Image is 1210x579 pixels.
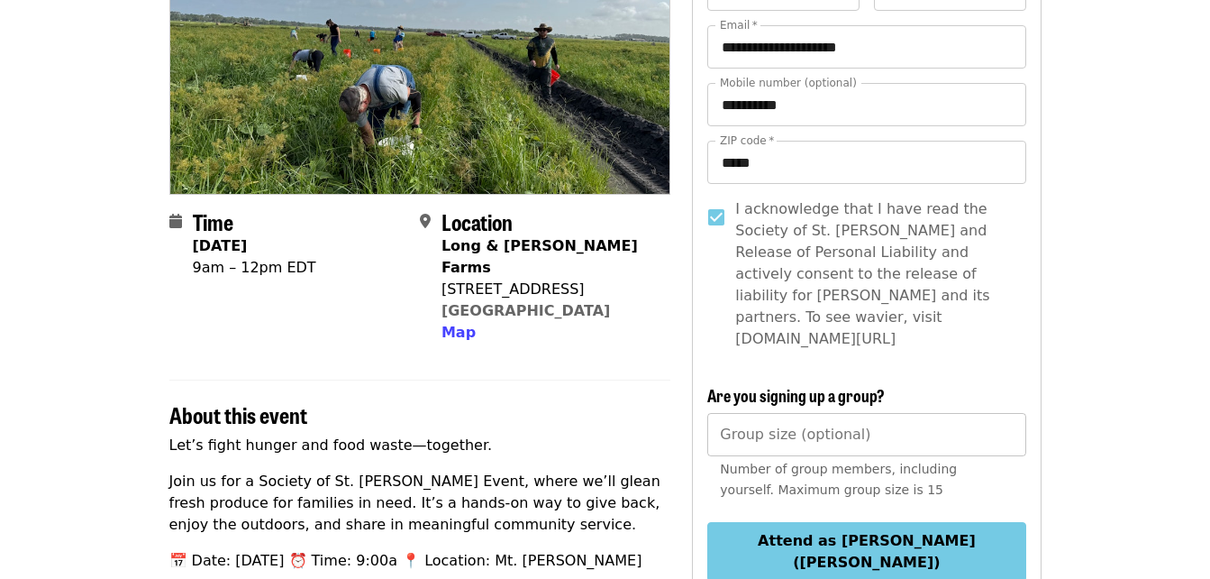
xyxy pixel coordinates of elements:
input: ZIP code [707,141,1025,184]
span: Time [193,206,233,237]
button: Map [441,322,476,344]
p: 📅 Date: [DATE] ⏰ Time: 9:00a 📍 Location: Mt. [PERSON_NAME] [169,550,671,572]
p: Join us for a Society of St. [PERSON_NAME] Event, where we’ll glean fresh produce for families in... [169,471,671,536]
label: ZIP code [720,135,774,146]
span: I acknowledge that I have read the Society of St. [PERSON_NAME] and Release of Personal Liability... [735,198,1011,350]
span: Number of group members, including yourself. Maximum group size is 15 [720,462,957,497]
span: Location [441,206,513,237]
span: Are you signing up a group? [707,383,885,407]
strong: [DATE] [193,237,248,254]
label: Email [720,20,758,31]
p: Let’s fight hunger and food waste—together. [169,435,671,456]
input: Mobile number (optional) [707,83,1025,126]
i: calendar icon [169,213,182,230]
i: map-marker-alt icon [420,213,431,230]
label: Mobile number (optional) [720,78,857,88]
strong: Long & [PERSON_NAME] Farms [441,237,638,276]
span: Map [441,324,476,341]
input: Email [707,25,1025,69]
span: About this event [169,399,307,430]
div: 9am – 12pm EDT [193,257,316,279]
input: [object Object] [707,413,1025,456]
div: [STREET_ADDRESS] [441,279,656,300]
a: [GEOGRAPHIC_DATA] [441,302,610,319]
